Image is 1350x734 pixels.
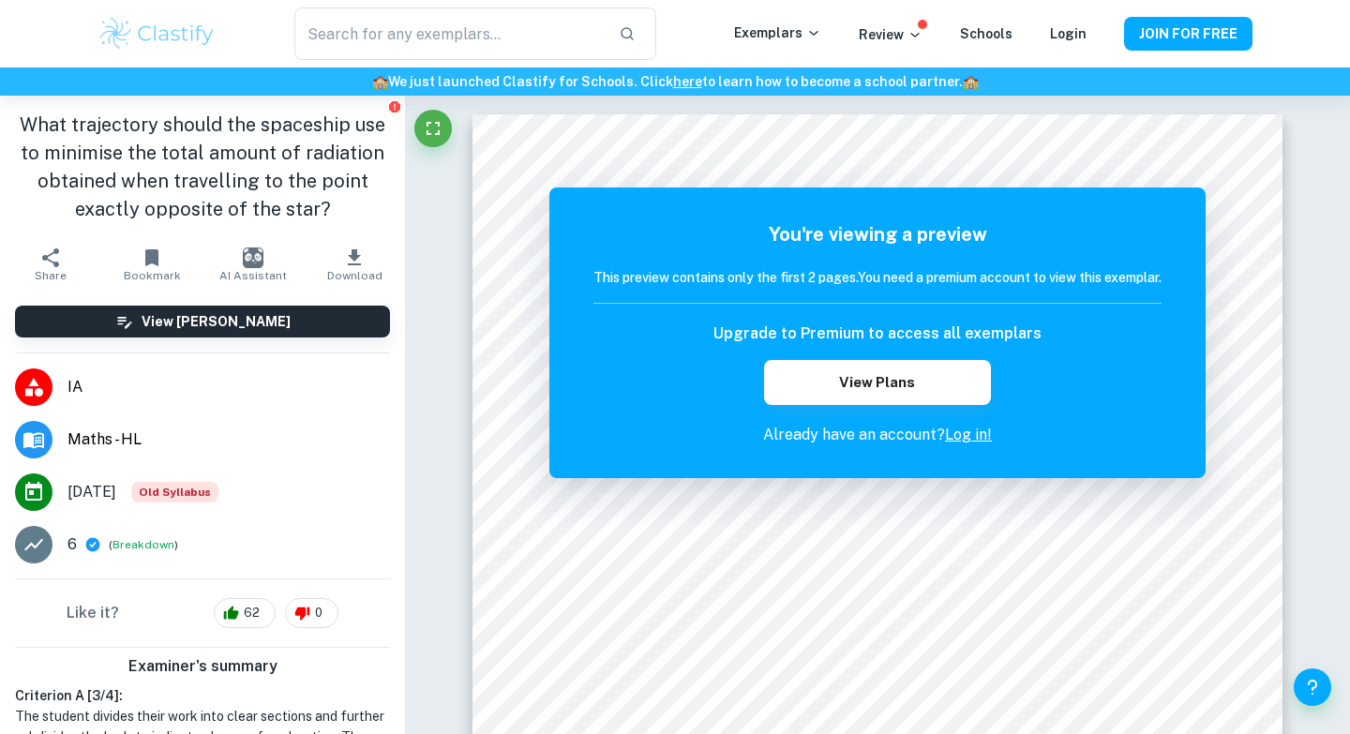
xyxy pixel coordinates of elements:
[67,602,119,624] h6: Like it?
[713,322,1042,345] h6: Upgrade to Premium to access all exemplars
[35,269,67,282] span: Share
[7,655,397,678] h6: Examiner's summary
[15,111,390,223] h1: What trajectory should the spaceship use to minimise the total amount of radiation obtained when ...
[109,536,178,554] span: ( )
[963,74,979,89] span: 🏫
[764,360,991,405] button: View Plans
[285,598,338,628] div: 0
[593,220,1162,248] h5: You're viewing a preview
[304,238,405,291] button: Download
[131,482,218,502] span: Old Syllabus
[15,306,390,337] button: View [PERSON_NAME]
[67,533,77,556] p: 6
[4,71,1346,92] h6: We just launched Clastify for Schools. Click to learn how to become a school partner.
[67,428,390,451] span: Maths - HL
[294,7,604,60] input: Search for any exemplars...
[202,238,304,291] button: AI Assistant
[734,22,821,43] p: Exemplars
[124,269,181,282] span: Bookmark
[67,376,390,398] span: IA
[673,74,702,89] a: here
[214,598,276,628] div: 62
[387,99,401,113] button: Report issue
[97,15,217,52] img: Clastify logo
[131,482,218,502] div: Although this IA is written for the old math syllabus (last exam in November 2020), the current I...
[233,604,270,622] span: 62
[593,424,1162,446] p: Already have an account?
[67,481,116,503] span: [DATE]
[327,269,382,282] span: Download
[414,110,452,147] button: Fullscreen
[112,536,174,553] button: Breakdown
[945,426,992,443] a: Log in!
[243,247,263,268] img: AI Assistant
[1050,26,1087,41] a: Login
[372,74,388,89] span: 🏫
[593,267,1162,288] h6: This preview contains only the first 2 pages. You need a premium account to view this exemplar.
[1124,17,1252,51] button: JOIN FOR FREE
[1294,668,1331,706] button: Help and Feedback
[15,685,390,706] h6: Criterion A [ 3 / 4 ]:
[101,238,202,291] button: Bookmark
[859,24,922,45] p: Review
[305,604,333,622] span: 0
[960,26,1012,41] a: Schools
[142,311,291,332] h6: View [PERSON_NAME]
[219,269,287,282] span: AI Assistant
